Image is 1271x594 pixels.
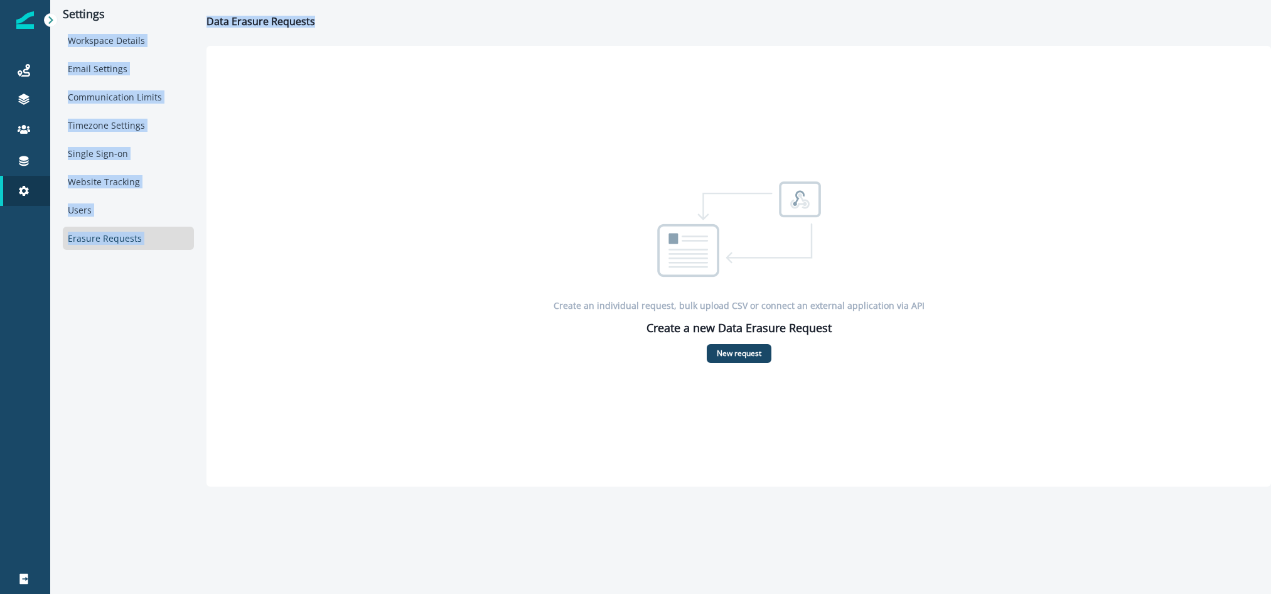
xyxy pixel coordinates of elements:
[63,8,194,21] p: Settings
[63,114,194,137] div: Timezone Settings
[63,198,194,222] div: Users
[63,142,194,165] div: Single Sign-on
[63,29,194,52] div: Workspace Details
[63,57,194,80] div: Email Settings
[717,349,761,358] p: New request
[63,227,194,250] div: Erasure Requests
[637,170,841,291] img: erasure request
[63,170,194,193] div: Website Tracking
[646,320,832,337] p: Create a new Data Erasure Request
[16,11,34,29] img: Inflection
[707,344,771,363] button: New request
[63,85,194,109] div: Communication Limits
[554,299,925,312] p: Create an individual request, bulk upload CSV or connect an external application via API
[206,16,315,28] h1: Data Erasure Requests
